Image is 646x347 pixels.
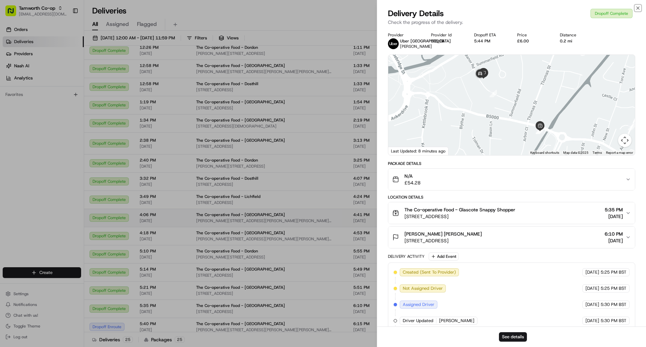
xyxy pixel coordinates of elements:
[563,151,588,154] span: Map data ©2025
[560,32,592,38] div: Distance
[605,237,623,244] span: [DATE]
[13,123,19,128] img: 1736555255976-a54dd68f-1ca7-489b-9aae-adbdc363a1c4
[474,32,506,38] div: Dropoff ETA
[13,105,19,110] img: 1736555255976-a54dd68f-1ca7-489b-9aae-adbdc363a1c4
[7,98,17,109] img: Dianne Alexi Soriano
[404,206,515,213] span: The Co-operative Food - Glascote Snappy Shopper
[388,8,444,19] span: Delivery Details
[605,213,623,220] span: [DATE]
[585,285,599,291] span: [DATE]
[474,38,506,44] div: 5:44 PM
[57,123,59,128] span: •
[388,19,635,26] p: Check the progress of the delivery.
[439,318,474,324] span: [PERSON_NAME]
[404,237,482,244] span: [STREET_ADDRESS]
[104,86,122,94] button: See all
[388,161,635,166] div: Package Details
[388,227,635,248] button: [PERSON_NAME] [PERSON_NAME][STREET_ADDRESS]6:10 PM[DATE]
[585,318,599,324] span: [DATE]
[404,213,515,220] span: [STREET_ADDRESS]
[593,151,602,154] a: Terms
[400,44,432,49] span: [PERSON_NAME]
[585,302,599,308] span: [DATE]
[400,38,451,44] span: Uber [GEOGRAPHIC_DATA]
[404,173,421,179] span: N/A
[4,148,54,160] a: 📗Knowledge Base
[585,269,599,275] span: [DATE]
[560,38,592,44] div: 0.2 mi
[21,104,89,110] span: [PERSON_NAME] [PERSON_NAME]
[388,147,448,155] div: Last Updated: 8 minutes ago
[14,64,26,76] img: 1732323095091-59ea418b-cfe3-43c8-9ae0-d0d06d6fd42c
[605,206,623,213] span: 5:35 PM
[388,32,420,38] div: Provider
[601,269,626,275] span: 5:25 PM BST
[403,318,433,324] span: Driver Updated
[94,104,108,110] span: [DATE]
[499,332,527,342] button: See details
[388,195,635,200] div: Location Details
[601,302,626,308] span: 5:30 PM BST
[388,169,635,190] button: N/A£54.28
[429,252,459,261] button: Add Event
[7,88,43,93] div: Past conversations
[403,302,434,308] span: Assigned Driver
[7,27,122,38] p: Welcome 👋
[388,202,635,224] button: The Co-operative Food - Glascote Snappy Shopper[STREET_ADDRESS]5:35 PM[DATE]
[17,43,111,50] input: Clear
[618,134,632,147] button: Map camera controls
[47,167,81,172] a: Powered byPylon
[21,123,56,128] span: Klarizel Pensader
[490,90,497,97] div: 7
[517,38,549,44] div: £6.00
[61,123,74,128] span: [DATE]
[30,71,93,76] div: We're available if you need us!
[67,167,81,172] span: Pylon
[7,7,20,20] img: Nash
[403,269,456,275] span: Created (Sent To Provider)
[64,150,108,157] span: API Documentation
[388,38,399,49] img: uber-new-logo.jpeg
[390,146,412,155] img: Google
[7,116,17,127] img: Klarizel Pensader
[91,104,93,110] span: •
[7,64,19,76] img: 1736555255976-a54dd68f-1ca7-489b-9aae-adbdc363a1c4
[530,150,559,155] button: Keyboard shortcuts
[605,231,623,237] span: 6:10 PM
[57,151,62,157] div: 💻
[7,151,12,157] div: 📗
[390,146,412,155] a: Open this area in Google Maps (opens a new window)
[404,179,421,186] span: £54.28
[431,32,463,38] div: Provider Id
[13,150,51,157] span: Knowledge Base
[114,66,122,74] button: Start new chat
[30,64,110,71] div: Start new chat
[404,231,482,237] span: [PERSON_NAME] [PERSON_NAME]
[388,254,425,259] div: Delivery Activity
[601,285,626,291] span: 5:25 PM BST
[606,151,633,154] a: Report a map error
[403,285,443,291] span: Not Assigned Driver
[431,38,444,44] button: 5D9CB
[54,148,111,160] a: 💻API Documentation
[601,318,626,324] span: 5:30 PM BST
[517,32,549,38] div: Price
[628,123,635,130] div: 4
